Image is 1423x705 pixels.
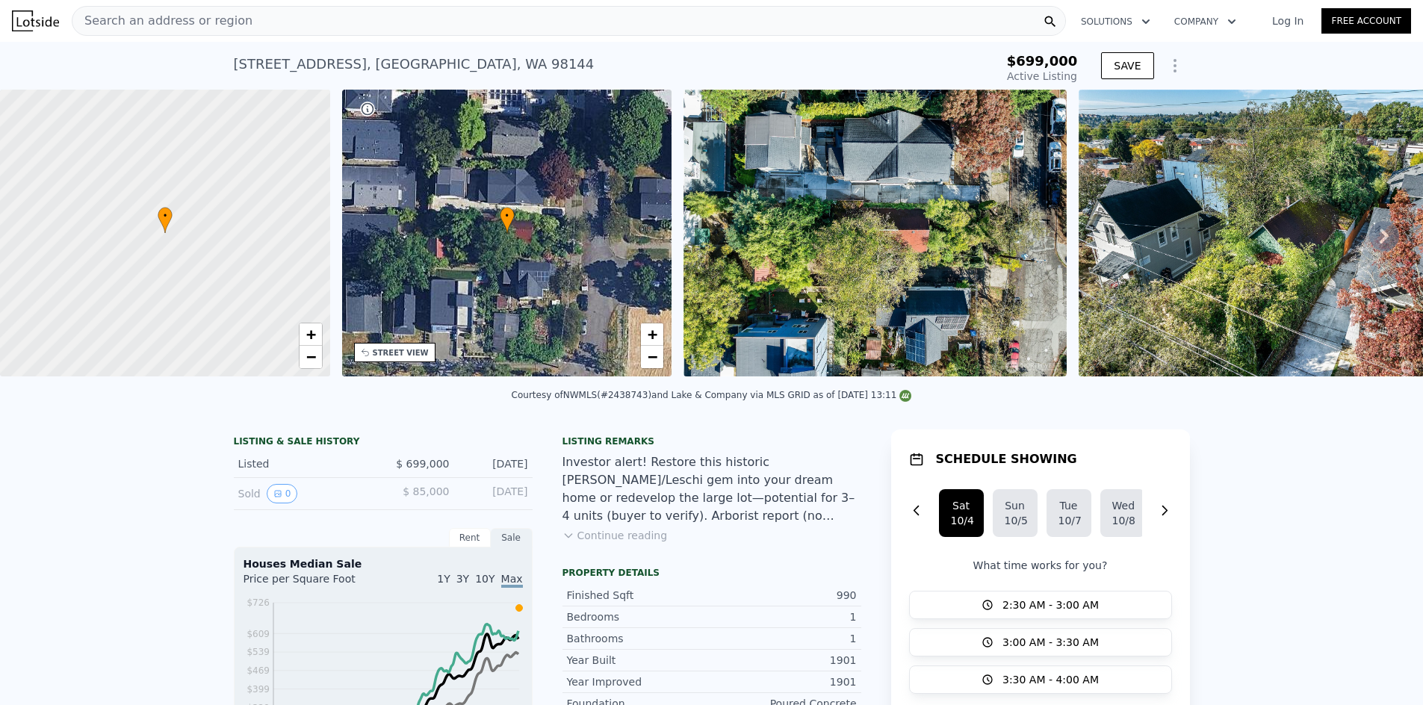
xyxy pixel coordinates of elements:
[1058,498,1079,513] div: Tue
[712,588,857,603] div: 990
[1047,489,1091,537] button: Tue10/7
[456,573,469,585] span: 3Y
[475,573,495,585] span: 10Y
[567,653,712,668] div: Year Built
[500,209,515,223] span: •
[641,323,663,346] a: Zoom in
[899,390,911,402] img: NWMLS Logo
[648,325,657,344] span: +
[234,54,595,75] div: [STREET_ADDRESS] , [GEOGRAPHIC_DATA] , WA 98144
[1069,8,1162,35] button: Solutions
[562,528,668,543] button: Continue reading
[909,665,1172,694] button: 3:30 AM - 4:00 AM
[1254,13,1321,28] a: Log In
[238,484,371,503] div: Sold
[244,571,383,595] div: Price per Square Foot
[403,485,449,497] span: $ 85,000
[909,558,1172,573] p: What time works for you?
[567,631,712,646] div: Bathrooms
[300,346,322,368] a: Zoom out
[501,573,523,588] span: Max
[909,628,1172,656] button: 3:00 AM - 3:30 AM
[238,456,371,471] div: Listed
[158,209,173,223] span: •
[936,450,1077,468] h1: SCHEDULE SHOWING
[500,207,515,233] div: •
[300,323,322,346] a: Zoom in
[641,346,663,368] a: Zoom out
[1112,513,1133,528] div: 10/8
[1058,513,1079,528] div: 10/7
[437,573,450,585] span: 1Y
[247,629,270,639] tspan: $609
[1002,635,1099,650] span: 3:00 AM - 3:30 AM
[1007,70,1077,82] span: Active Listing
[1007,53,1078,69] span: $699,000
[712,631,857,646] div: 1
[951,513,972,528] div: 10/4
[567,588,712,603] div: Finished Sqft
[512,390,912,400] div: Courtesy of NWMLS (#2438743) and Lake & Company via MLS GRID as of [DATE] 13:11
[247,597,270,608] tspan: $726
[247,647,270,657] tspan: $539
[1005,498,1026,513] div: Sun
[1160,51,1190,81] button: Show Options
[562,435,861,447] div: Listing remarks
[562,567,861,579] div: Property details
[1101,52,1153,79] button: SAVE
[306,347,315,366] span: −
[712,653,857,668] div: 1901
[491,528,533,547] div: Sale
[1321,8,1411,34] a: Free Account
[1100,489,1145,537] button: Wed10/8
[993,489,1038,537] button: Sun10/5
[648,347,657,366] span: −
[567,674,712,689] div: Year Improved
[247,684,270,695] tspan: $399
[562,453,861,525] div: Investor alert! Restore this historic [PERSON_NAME]/Leschi gem into your dream home or redevelop ...
[306,325,315,344] span: +
[951,498,972,513] div: Sat
[373,347,429,358] div: STREET VIEW
[247,665,270,676] tspan: $469
[1112,498,1133,513] div: Wed
[12,10,59,31] img: Lotside
[1162,8,1248,35] button: Company
[567,609,712,624] div: Bedrooms
[683,90,1067,376] img: Sale: 169837803 Parcel: 97814826
[462,484,528,503] div: [DATE]
[462,456,528,471] div: [DATE]
[267,484,298,503] button: View historical data
[1002,597,1099,612] span: 2:30 AM - 3:00 AM
[712,609,857,624] div: 1
[939,489,984,537] button: Sat10/4
[1002,672,1099,687] span: 3:30 AM - 4:00 AM
[244,556,523,571] div: Houses Median Sale
[909,591,1172,619] button: 2:30 AM - 3:00 AM
[72,12,252,30] span: Search an address or region
[396,458,449,470] span: $ 699,000
[158,207,173,233] div: •
[234,435,533,450] div: LISTING & SALE HISTORY
[449,528,491,547] div: Rent
[712,674,857,689] div: 1901
[1005,513,1026,528] div: 10/5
